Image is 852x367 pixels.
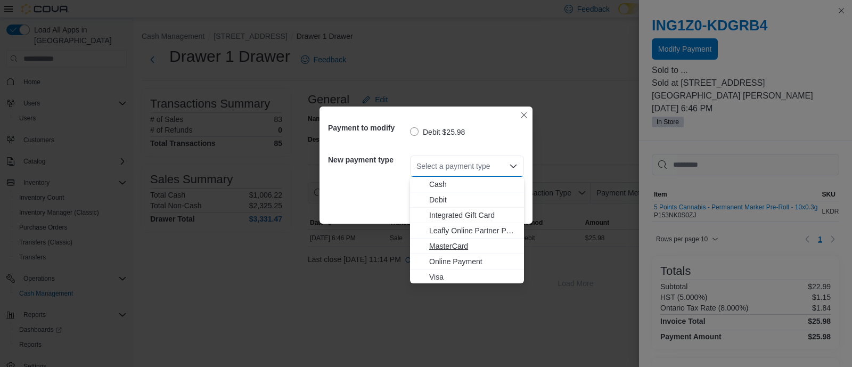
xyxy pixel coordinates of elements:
button: Online Payment [410,254,524,270]
span: Leafly Online Partner Payment [429,225,518,236]
span: Integrated Gift Card [429,210,518,221]
button: Integrated Gift Card [410,208,524,223]
button: Visa [410,270,524,285]
div: Choose from the following options [410,177,524,285]
button: Closes this modal window [518,109,530,121]
label: Debit $25.98 [410,126,465,138]
span: Visa [429,272,518,282]
button: Close list of options [509,162,518,170]
button: Leafly Online Partner Payment [410,223,524,239]
input: Accessible screen reader label [416,160,417,173]
span: Cash [429,179,518,190]
button: MasterCard [410,239,524,254]
h5: Payment to modify [328,117,408,138]
span: Online Payment [429,256,518,267]
span: Debit [429,194,518,205]
button: Cash [410,177,524,192]
span: MasterCard [429,241,518,251]
h5: New payment type [328,149,408,170]
button: Debit [410,192,524,208]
